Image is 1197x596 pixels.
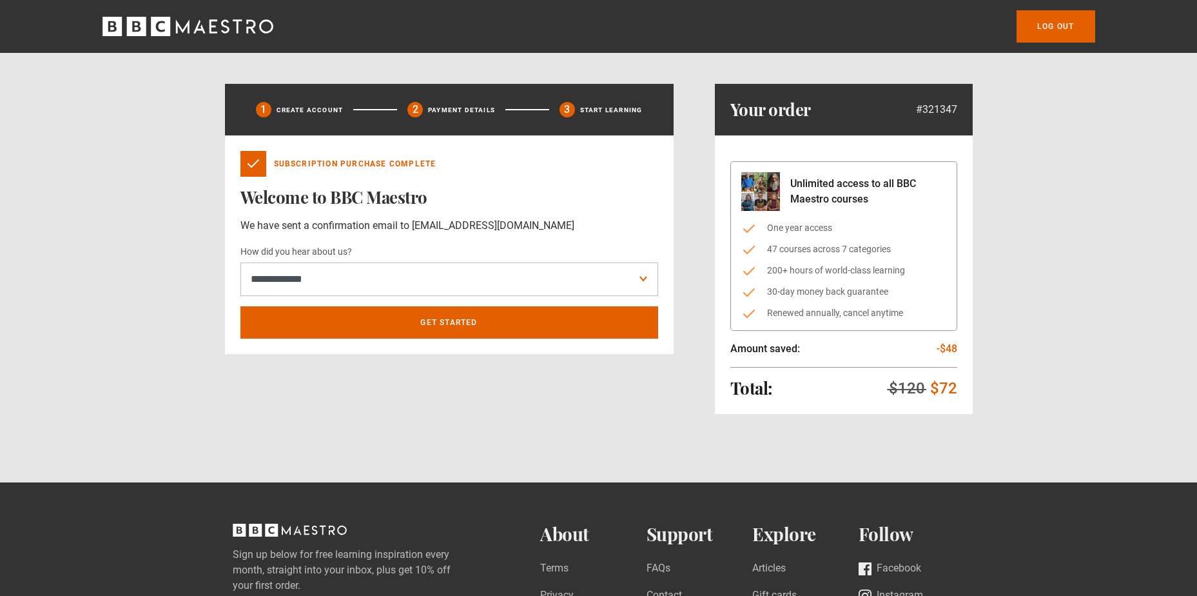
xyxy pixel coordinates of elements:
[790,176,946,207] p: Unlimited access to all BBC Maestro courses
[277,105,344,115] p: Create Account
[102,17,273,36] svg: BBC Maestro
[540,524,647,545] h2: About
[730,341,800,357] p: Amount saved:
[233,524,347,537] svg: BBC Maestro, back to top
[428,105,495,115] p: Payment details
[730,378,773,399] h2: Total:
[256,102,271,117] div: 1
[233,547,489,593] label: Sign up below for free learning inspiration every month, straight into your inbox, plus get 10% o...
[741,221,946,235] li: One year access
[407,102,423,117] div: 2
[752,561,786,578] a: Articles
[274,158,436,170] p: Subscription Purchase Complete
[560,102,575,117] div: 3
[741,264,946,277] li: 200+ hours of world-class learning
[859,561,921,578] a: Facebook
[1017,10,1095,43] a: Log out
[930,378,957,399] p: $72
[937,341,957,357] p: -$48
[647,524,753,545] h2: Support
[752,524,859,545] h2: Explore
[741,306,946,320] li: Renewed annually, cancel anytime
[916,102,957,117] p: #321347
[240,244,352,260] label: How did you hear about us?
[889,378,925,399] p: $120
[859,524,965,545] h2: Follow
[540,561,569,578] a: Terms
[647,561,670,578] a: FAQs
[240,187,658,208] h1: Welcome to BBC Maestro
[580,105,643,115] p: Start learning
[741,285,946,299] li: 30-day money back guarantee
[730,99,811,120] h1: Your order
[240,218,658,233] p: We have sent a confirmation email to [EMAIL_ADDRESS][DOMAIN_NAME]
[240,306,658,339] a: Get Started
[741,243,946,256] li: 47 courses across 7 categories
[233,528,347,541] a: BBC Maestro, back to top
